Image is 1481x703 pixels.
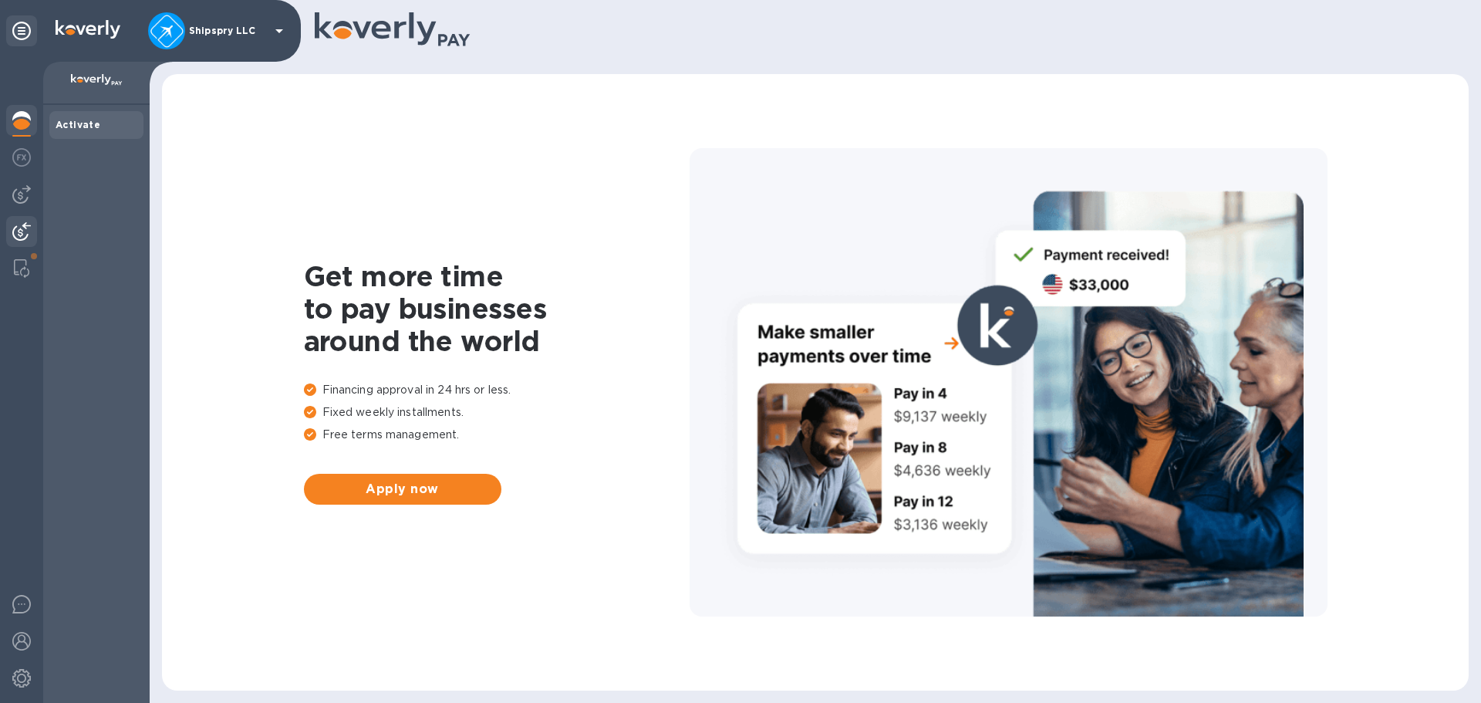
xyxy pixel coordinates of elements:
p: Financing approval in 24 hrs or less. [304,382,690,398]
img: Logo [56,20,120,39]
b: Activate [56,119,100,130]
p: Shipspry LLC [189,25,266,36]
button: Apply now [304,474,501,505]
span: Apply now [316,480,489,499]
h1: Get more time to pay businesses around the world [304,260,690,357]
img: Foreign exchange [12,148,31,167]
p: Free terms management. [304,427,690,443]
div: Unpin categories [6,15,37,46]
p: Fixed weekly installments. [304,404,690,421]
